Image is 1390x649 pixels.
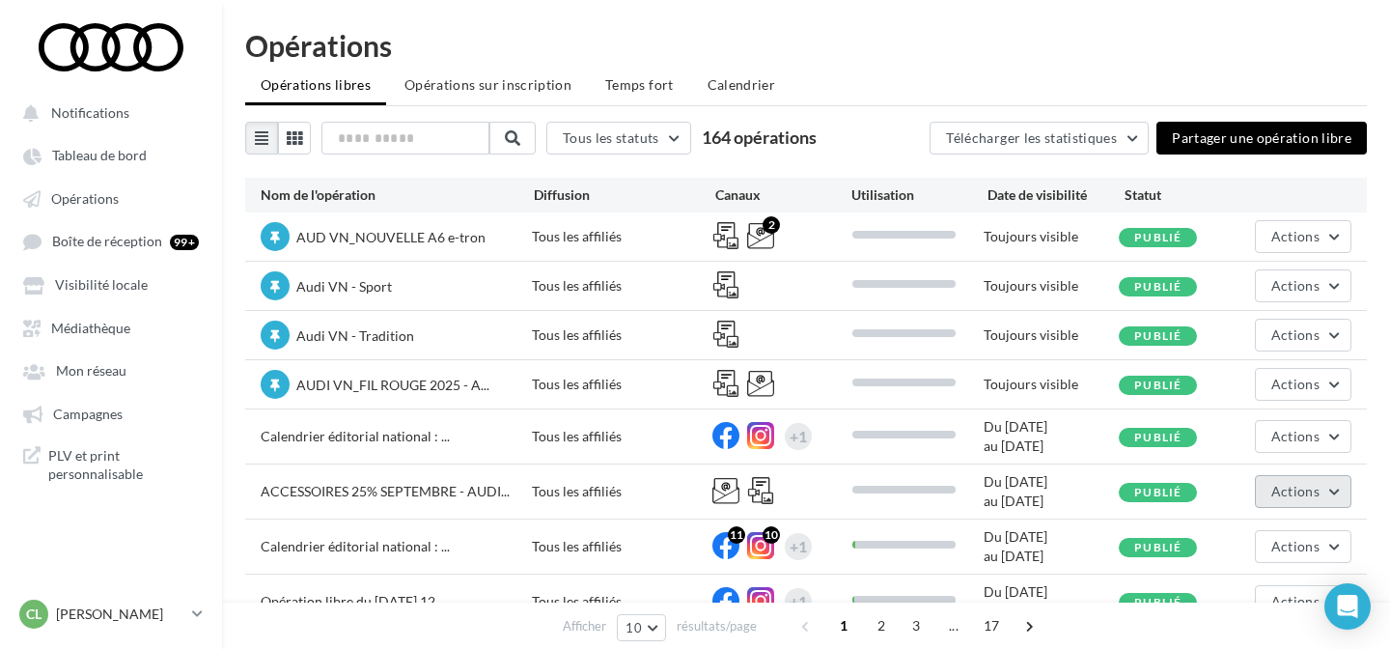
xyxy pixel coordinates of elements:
[51,320,130,336] span: Médiathèque
[532,537,712,556] div: Tous les affiliés
[828,610,859,641] span: 1
[532,227,712,246] div: Tous les affiliés
[1271,277,1320,294] span: Actions
[245,31,1367,60] div: Opérations
[984,417,1119,456] div: Du [DATE] au [DATE]
[296,377,489,393] span: AUDI VN_FIL ROUGE 2025 - A...
[1255,585,1351,618] button: Actions
[546,122,691,155] button: Tous les statuts
[901,610,931,641] span: 3
[1134,378,1181,392] span: Publié
[605,76,674,93] span: Temps fort
[51,190,119,207] span: Opérations
[532,482,712,501] div: Tous les affiliés
[12,438,210,492] a: PLV et print personnalisable
[404,76,571,93] span: Opérations sur inscription
[1255,220,1351,253] button: Actions
[170,235,199,250] div: 99+
[296,229,486,245] span: AUD VN_NOUVELLE A6 e-tron
[53,406,123,422] span: Campagnes
[1324,583,1371,630] div: Open Intercom Messenger
[296,327,414,344] span: Audi VN - Tradition
[1271,593,1320,609] span: Actions
[866,610,897,641] span: 2
[976,610,1008,641] span: 17
[12,181,210,215] a: Opérations
[532,276,712,296] div: Tous les affiliés
[56,605,184,624] p: [PERSON_NAME]
[12,310,210,345] a: Médiathèque
[708,76,776,93] span: Calendrier
[12,137,210,172] a: Tableau de bord
[261,483,510,499] span: ACCESSOIRES 25% SEPTEMBRE - AUDI...
[1134,595,1181,609] span: Publié
[1134,485,1181,499] span: Publié
[946,129,1117,146] span: Télécharger les statistiques
[532,592,712,611] div: Tous les affiliés
[763,216,780,234] div: 2
[12,95,203,129] button: Notifications
[1271,228,1320,244] span: Actions
[261,538,450,554] span: Calendrier éditorial national : ...
[984,527,1119,566] div: Du [DATE] au [DATE]
[261,428,450,444] span: Calendrier éditorial national : ...
[984,276,1119,296] div: Toujours visible
[15,596,207,633] a: Cl [PERSON_NAME]
[702,127,817,148] span: 164 opérations
[987,185,1124,205] div: Date de visibilité
[677,617,757,635] span: résultats/page
[617,614,666,641] button: 10
[48,446,199,484] span: PLV et print personnalisable
[1271,483,1320,499] span: Actions
[1255,530,1351,563] button: Actions
[1134,279,1181,294] span: Publié
[52,148,147,164] span: Tableau de bord
[563,617,606,635] span: Afficher
[625,620,642,635] span: 10
[984,472,1119,511] div: Du [DATE] au [DATE]
[1255,368,1351,401] button: Actions
[1271,428,1320,444] span: Actions
[763,526,780,544] div: 10
[1134,540,1181,554] span: Publié
[1255,269,1351,302] button: Actions
[534,185,715,205] div: Diffusion
[12,267,210,301] a: Visibilité locale
[1271,326,1320,343] span: Actions
[532,325,712,345] div: Tous les affiliés
[715,185,851,205] div: Canaux
[12,223,210,259] a: Boîte de réception 99+
[938,610,969,641] span: ...
[728,526,745,544] div: 11
[12,396,210,431] a: Campagnes
[296,278,392,295] span: Audi VN - Sport
[1156,122,1367,155] button: Partager une opération libre
[51,104,129,121] span: Notifications
[532,375,712,394] div: Tous les affiliés
[1134,230,1181,244] span: Publié
[851,185,987,205] div: Utilisation
[1134,430,1181,444] span: Publié
[26,605,42,624] span: Cl
[1255,475,1351,508] button: Actions
[261,593,444,609] span: Opération libre du [DATE] 12...
[790,533,807,560] div: +1
[532,427,712,446] div: Tous les affiliés
[12,353,210,387] a: Mon réseau
[56,363,126,380] span: Mon réseau
[1255,420,1351,453] button: Actions
[1125,185,1261,205] div: Statut
[790,423,807,450] div: +1
[563,129,659,146] span: Tous les statuts
[1134,328,1181,343] span: Publié
[55,277,148,294] span: Visibilité locale
[1271,538,1320,554] span: Actions
[1271,376,1320,392] span: Actions
[984,582,1119,621] div: Du [DATE] au [DATE]
[790,588,807,615] div: +1
[52,234,162,250] span: Boîte de réception
[930,122,1149,155] button: Télécharger les statistiques
[984,325,1119,345] div: Toujours visible
[1255,319,1351,352] button: Actions
[984,375,1119,394] div: Toujours visible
